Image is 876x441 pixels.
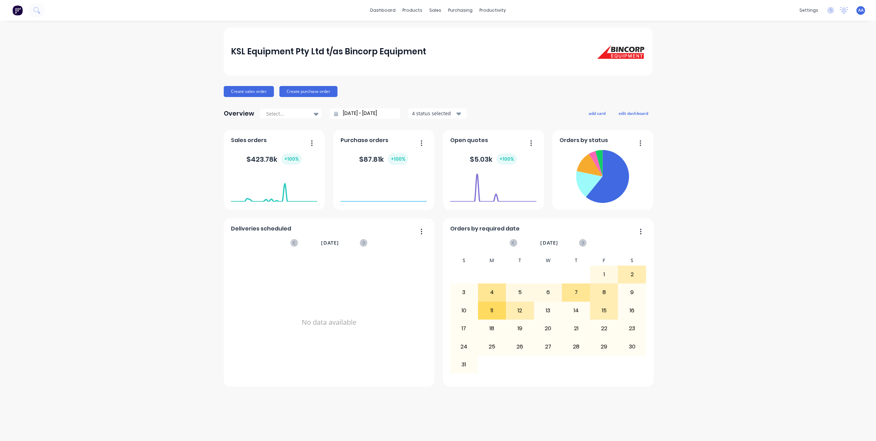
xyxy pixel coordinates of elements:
[618,320,646,337] div: 23
[590,266,618,283] div: 1
[590,302,618,319] div: 15
[562,320,590,337] div: 21
[534,338,562,355] div: 27
[231,256,427,389] div: No data available
[367,5,399,15] a: dashboard
[399,5,426,15] div: products
[476,5,509,15] div: productivity
[590,256,618,266] div: F
[341,136,388,144] span: Purchase orders
[562,338,590,355] div: 28
[231,136,267,144] span: Sales orders
[618,256,646,266] div: S
[450,136,488,144] span: Open quotes
[562,256,590,266] div: T
[246,153,302,165] div: $ 423.78k
[321,239,339,247] span: [DATE]
[224,107,254,120] div: Overview
[559,136,608,144] span: Orders by status
[470,153,517,165] div: $ 5.03k
[534,256,562,266] div: W
[450,225,520,233] span: Orders by required date
[445,5,476,15] div: purchasing
[224,86,274,97] button: Create sales order
[12,5,23,15] img: Factory
[412,110,455,117] div: 4 status selected
[450,256,478,266] div: S
[618,302,646,319] div: 16
[450,356,478,373] div: 31
[584,109,610,118] button: add card
[281,153,302,165] div: + 100 %
[534,284,562,301] div: 6
[359,153,408,165] div: $ 87.81k
[506,284,534,301] div: 5
[478,284,506,301] div: 4
[597,44,645,59] img: KSL Equipment Pty Ltd t/as Bincorp Equipment
[231,45,426,58] div: KSL Equipment Pty Ltd t/as Bincorp Equipment
[614,109,653,118] button: edit dashboard
[618,338,646,355] div: 30
[450,302,478,319] div: 10
[279,86,337,97] button: Create purchase order
[534,302,562,319] div: 13
[858,7,864,13] span: AA
[796,5,822,15] div: settings
[540,239,558,247] span: [DATE]
[590,284,618,301] div: 8
[562,302,590,319] div: 14
[618,266,646,283] div: 2
[231,225,291,233] span: Deliveries scheduled
[562,284,590,301] div: 7
[590,338,618,355] div: 29
[426,5,445,15] div: sales
[450,338,478,355] div: 24
[497,153,517,165] div: + 100 %
[506,256,534,266] div: T
[534,320,562,337] div: 20
[506,338,534,355] div: 26
[478,338,506,355] div: 25
[506,302,534,319] div: 12
[478,256,506,266] div: M
[478,302,506,319] div: 11
[450,320,478,337] div: 17
[450,284,478,301] div: 3
[388,153,408,165] div: + 100 %
[408,108,467,119] button: 4 status selected
[478,320,506,337] div: 18
[506,320,534,337] div: 19
[590,320,618,337] div: 22
[618,284,646,301] div: 9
